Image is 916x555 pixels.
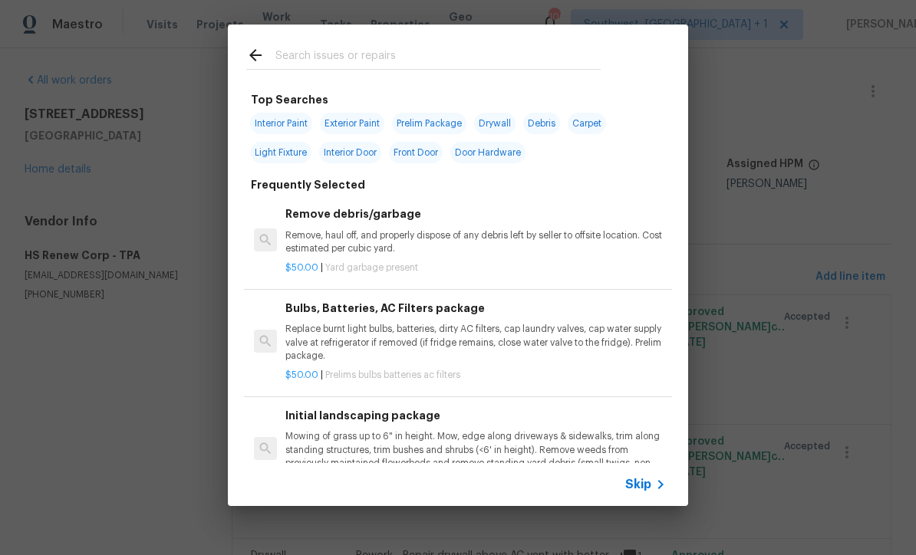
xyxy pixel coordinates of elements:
h6: Frequently Selected [251,176,365,193]
span: Yard garbage present [325,263,418,272]
span: Exterior Paint [320,113,384,134]
span: Front Door [389,142,443,163]
span: Drywall [474,113,516,134]
span: Debris [523,113,560,134]
span: $50.00 [285,263,318,272]
span: Light Fixture [250,142,311,163]
span: $50.00 [285,370,318,379]
span: Prelim Package [392,113,466,134]
p: | [285,261,666,274]
span: Interior Paint [250,113,312,134]
span: Door Hardware [450,142,526,163]
h6: Top Searches [251,91,328,108]
span: Interior Door [319,142,381,163]
input: Search issues or repairs [275,46,601,69]
p: | [285,369,666,382]
p: Replace burnt light bulbs, batteries, dirty AC filters, cap laundry valves, cap water supply valv... [285,323,666,362]
span: Skip [625,477,651,492]
h6: Bulbs, Batteries, AC Filters package [285,300,666,317]
h6: Initial landscaping package [285,407,666,424]
span: Prelims bulbs batteries ac filters [325,370,460,379]
p: Mowing of grass up to 6" in height. Mow, edge along driveways & sidewalks, trim along standing st... [285,430,666,469]
span: Carpet [568,113,606,134]
h6: Remove debris/garbage [285,205,666,222]
p: Remove, haul off, and properly dispose of any debris left by seller to offsite location. Cost est... [285,229,666,255]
